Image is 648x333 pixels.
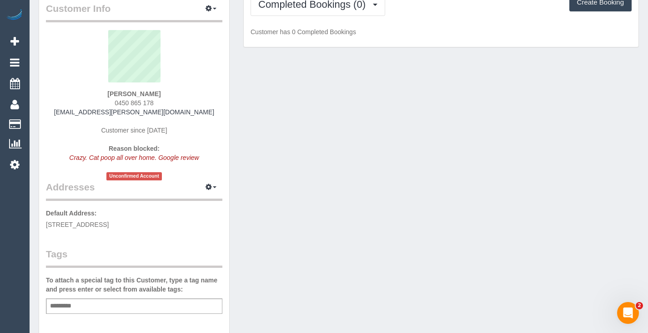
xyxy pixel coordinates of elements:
[106,172,162,180] span: Unconfirmed Account
[107,90,161,97] strong: [PERSON_NAME]
[617,302,639,324] iframe: Intercom live chat
[46,276,222,294] label: To attach a special tag to this Customer, type a tag name and press enter or select from availabl...
[115,99,154,107] span: 0450 865 178
[54,108,214,116] a: [EMAIL_ADDRESS][PERSON_NAME][DOMAIN_NAME]
[46,2,222,22] legend: Customer Info
[46,209,97,218] label: Default Address:
[46,247,222,268] legend: Tags
[69,154,199,161] em: Crazy. Cat poop all over home. Google review
[636,302,643,309] span: 2
[109,145,160,152] strong: Reason blocked:
[46,221,109,228] span: [STREET_ADDRESS]
[251,27,632,36] p: Customer has 0 Completed Bookings
[5,9,24,22] img: Automaid Logo
[101,127,167,134] span: Customer since [DATE]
